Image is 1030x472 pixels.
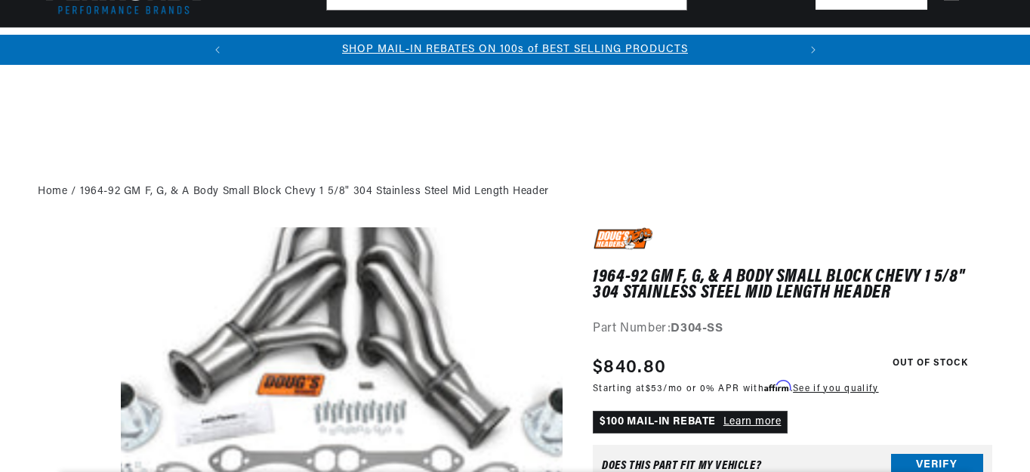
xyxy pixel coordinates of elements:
h1: 1964-92 GM F, G, & A Body Small Block Chevy 1 5/8" 304 Stainless Steel Mid Length Header [593,270,992,301]
summary: Coils & Distributors [159,28,285,63]
a: Learn more [723,416,782,427]
div: Part Number: [593,319,992,339]
a: Home [38,184,67,200]
button: Translation missing: en.sections.announcements.previous_announcement [202,35,233,65]
summary: Ignition Conversions [38,28,159,63]
span: Affirm [764,381,791,392]
span: $53 [646,384,664,393]
summary: Battery Products [563,28,673,63]
strong: D304-SS [671,322,723,335]
a: SHOP MAIL-IN REBATES ON 100s of BEST SELLING PRODUCTS [342,44,688,55]
a: 1964-92 GM F, G, & A Body Small Block Chevy 1 5/8" 304 Stainless Steel Mid Length Header [80,184,549,200]
button: Translation missing: en.sections.announcements.next_announcement [798,35,828,65]
p: Starting at /mo or 0% APR with . [593,381,878,396]
summary: Engine Swaps [476,28,563,63]
p: $100 MAIL-IN REBATE [593,411,788,433]
div: Announcement [233,42,798,58]
summary: Product Support [901,28,992,64]
nav: breadcrumbs [38,184,992,200]
div: Does This part fit My vehicle? [602,460,761,472]
a: See if you qualify - Learn more about Affirm Financing (opens in modal) [793,384,878,393]
div: 1 of 2 [233,42,798,58]
span: Out of Stock [884,354,976,373]
summary: Headers, Exhausts & Components [285,28,476,63]
summary: Spark Plug Wires [673,28,780,63]
summary: Motorcycle [779,28,858,63]
span: $840.80 [593,354,666,381]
